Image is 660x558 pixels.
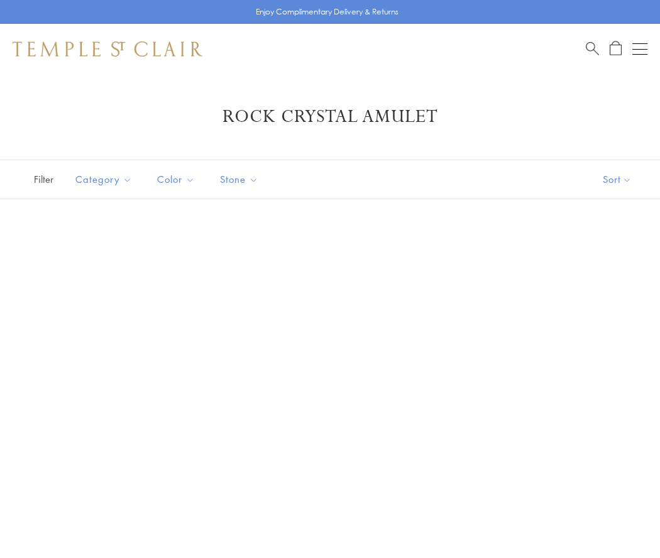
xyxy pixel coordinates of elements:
[148,165,204,194] button: Color
[256,6,399,18] p: Enjoy Complimentary Delivery & Returns
[610,41,622,57] a: Open Shopping Bag
[151,172,204,187] span: Color
[66,165,141,194] button: Category
[575,160,660,199] button: Show sort by
[211,165,268,194] button: Stone
[69,172,141,187] span: Category
[632,41,647,57] button: Open navigation
[31,106,629,128] h1: Rock Crystal Amulet
[214,172,268,187] span: Stone
[13,41,202,57] img: Temple St. Clair
[586,41,599,57] a: Search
